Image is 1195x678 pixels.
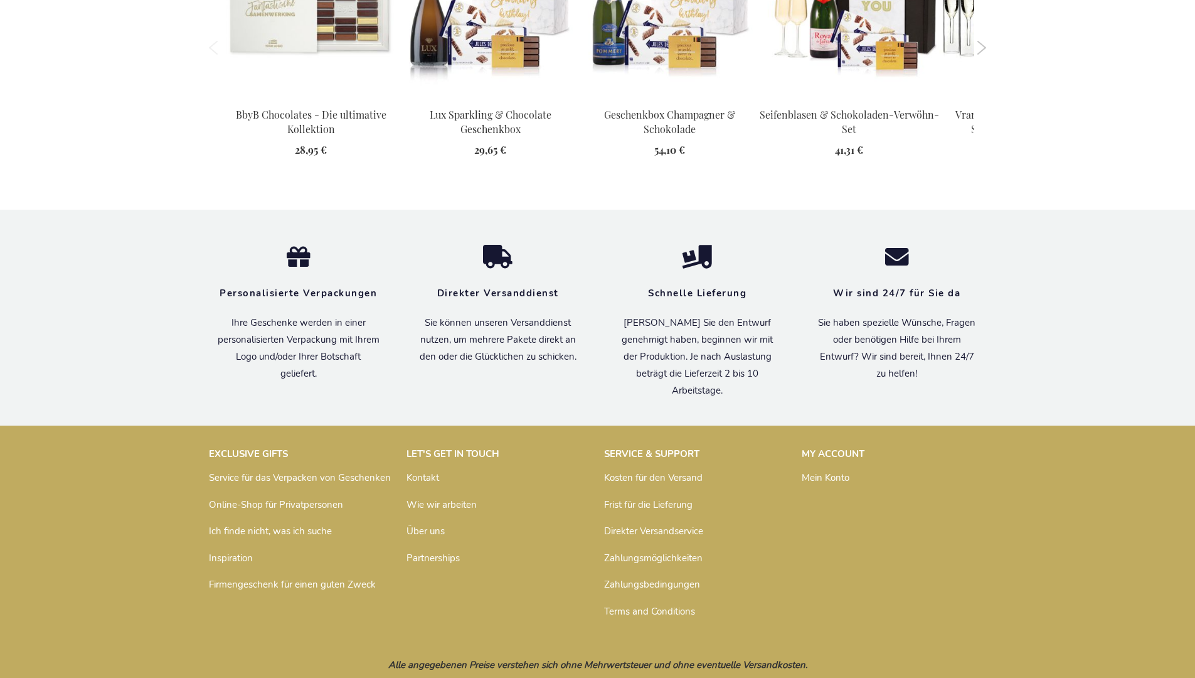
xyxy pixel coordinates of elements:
a: Zahlungsbedingungen [604,578,700,591]
a: Wie wir arbeiten [406,498,477,511]
p: Sie können unseren Versanddienst nutzen, um mehrere Pakete direkt an den oder die Glücklichen zu ... [417,315,579,365]
a: Firmengeschenk für einen guten Zweck [209,578,376,591]
a: Direkter Versandservice [604,525,703,537]
strong: Direkter Versanddienst [437,287,559,299]
em: Alle angegebenen Preise verstehen sich ohne Mehrwertsteuer und ohne eventuelle Versandkosten. [388,659,807,671]
a: Mein Konto [802,471,849,484]
strong: Wir sind 24/7 für Sie da [833,287,960,299]
a: Online-Shop für Privatpersonen [209,498,343,511]
a: Pommery Royal Brut & The six gift box [580,92,760,104]
a: Kontakt [406,471,439,484]
a: Partnerships [406,552,460,564]
a: BbyB chocolade - The Ultimate collection [221,92,401,104]
strong: Schnelle Lieferung [648,287,746,299]
a: Geschenkbox Champagner & Schokolade [604,108,735,136]
span: 54,10 € [654,143,685,156]
strong: EXCLUSIVE GIFTS [209,448,288,460]
a: Über uns [406,525,445,537]
a: Terms and Conditions [604,605,695,618]
a: Ich finde nicht, was ich suche [209,525,332,537]
a: Lux Sparkling & Chocolate Geschenkbox [430,108,551,136]
a: Frist für die Lieferung [604,498,693,511]
a: Bubbles & Chocolate Indulgence Set [760,92,939,104]
span: 28,95 € [295,143,327,156]
a: BbyB Chocolates - Die ultimative Kollektion [236,108,386,136]
a: Service für das Verpacken von Geschenken [209,471,391,484]
p: Ihre Geschenke werden in einer personalisierten Verpackung mit Ihrem Logo und/oder Ihrer Botschaf... [218,315,380,382]
button: Previous [209,41,218,55]
strong: Personalisierte Verpackungen [220,287,377,299]
span: 29,65 € [474,143,506,156]
a: Vranken Diamant Champagner-Schokoladen-Genuss-Set [955,108,1102,136]
button: Next [977,41,987,55]
strong: MY ACCOUNT [802,448,864,460]
p: [PERSON_NAME] Sie den Entwurf genehmigt haben, beginnen wir mit der Produktion. Je nach Auslastun... [617,315,778,399]
strong: SERVICE & SUPPORT [604,448,699,460]
a: Zahlungsmöglichkeiten [604,552,703,564]
p: Sie haben spezielle Wünsche, Fragen oder benötigen Hilfe bei Ihrem Entwurf? Wir sind bereit, Ihne... [816,315,978,382]
strong: LET'S GET IN TOUCH [406,448,499,460]
span: 41,31 € [835,143,863,156]
a: Kosten für den Versand [604,471,703,484]
a: Inspiration [209,552,253,564]
a: Seifenblasen & Schokoladen-Verwöhn-Set [760,108,939,136]
a: Lux Sparkling & Chocolade gift box [401,92,580,104]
